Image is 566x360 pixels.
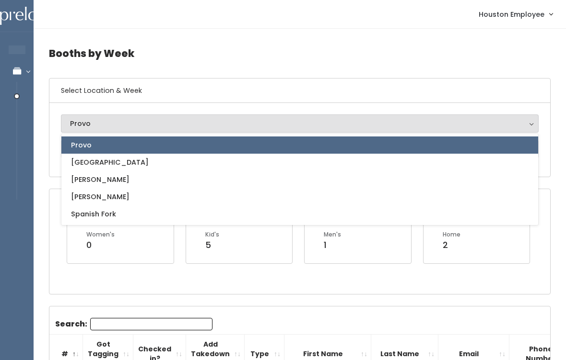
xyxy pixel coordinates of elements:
[90,318,212,330] input: Search:
[61,114,539,133] button: Provo
[71,140,92,150] span: Provo
[324,239,341,251] div: 1
[443,230,460,239] div: Home
[205,239,219,251] div: 5
[70,118,530,129] div: Provo
[49,40,551,67] h4: Booths by Week
[469,4,562,24] a: Houston Employee
[324,230,341,239] div: Men's
[71,191,130,202] span: [PERSON_NAME]
[71,174,130,185] span: [PERSON_NAME]
[86,239,115,251] div: 0
[443,239,460,251] div: 2
[49,79,550,103] h6: Select Location & Week
[55,318,212,330] label: Search:
[205,230,219,239] div: Kid's
[86,230,115,239] div: Women's
[71,209,116,219] span: Spanish Fork
[71,157,149,168] span: [GEOGRAPHIC_DATA]
[479,9,544,20] span: Houston Employee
